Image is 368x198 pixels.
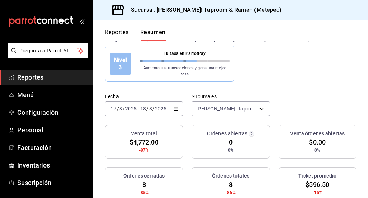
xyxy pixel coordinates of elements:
[105,94,183,99] label: Fecha
[123,172,165,180] h3: Órdenes cerradas
[146,106,148,112] span: /
[149,106,152,112] input: --
[139,147,149,154] span: -87%
[192,94,270,99] label: Sucursales
[19,47,77,55] span: Pregunta a Parrot AI
[226,189,236,196] span: -86%
[105,29,166,41] div: navigation tabs
[130,137,158,147] span: $4,772.00
[119,106,123,112] input: --
[290,130,345,137] h3: Venta órdenes abiertas
[123,106,125,112] span: /
[305,180,329,189] span: $596.50
[313,189,323,196] span: -15%
[140,50,230,57] p: Tu tasa en ParrotPay
[5,52,88,60] a: Pregunta a Parrot AI
[17,72,87,82] span: Reportes
[105,29,129,41] button: Reportes
[125,106,137,112] input: ----
[152,106,155,112] span: /
[196,105,256,112] span: [PERSON_NAME]! Taproom & Ramen (Metepec)
[155,106,167,112] input: ----
[314,147,320,154] span: 0%
[140,106,146,112] input: --
[8,43,88,58] button: Pregunta a Parrot AI
[131,130,157,137] h3: Venta total
[212,172,249,180] h3: Órdenes totales
[139,189,149,196] span: -85%
[17,108,87,117] span: Configuración
[298,172,336,180] h3: Ticket promedio
[79,19,85,24] button: open_drawer_menu
[207,130,247,137] h3: Órdenes abiertas
[228,147,234,154] span: 0%
[17,178,87,188] span: Suscripción
[17,160,87,170] span: Inventarios
[17,125,87,135] span: Personal
[125,6,282,14] h3: Sucursal: [PERSON_NAME]! Taproom & Ramen (Metepec)
[142,180,146,189] span: 8
[138,106,139,112] span: -
[17,90,87,100] span: Menú
[117,106,119,112] span: /
[140,29,166,41] button: Resumen
[110,106,117,112] input: --
[229,180,233,189] span: 8
[110,53,131,75] div: Nivel 3
[229,137,233,147] span: 0
[140,65,230,77] p: Aumenta tus transacciones y gana una mejor tasa
[309,137,326,147] span: $0.00
[17,143,87,152] span: Facturación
